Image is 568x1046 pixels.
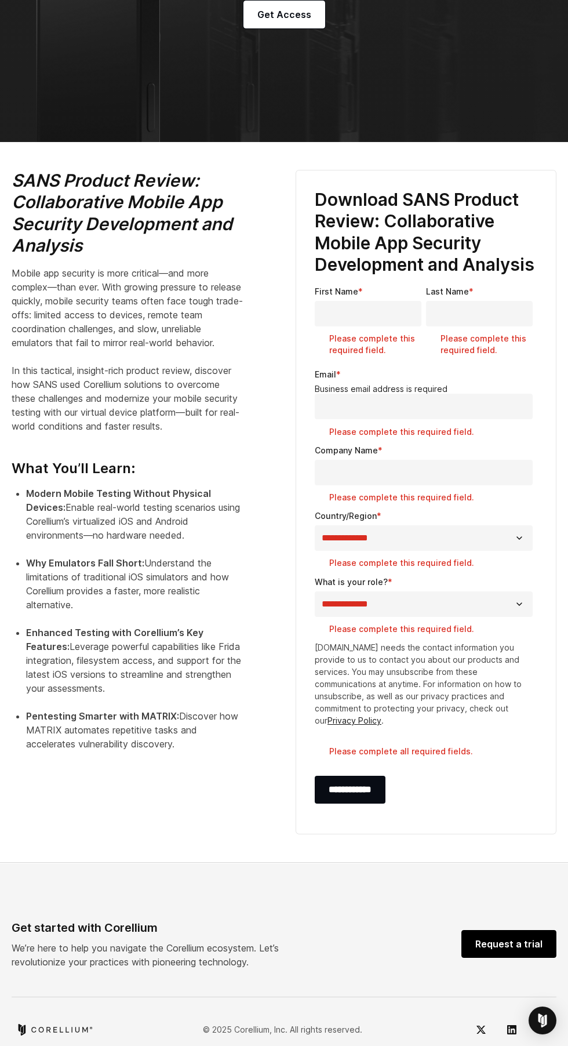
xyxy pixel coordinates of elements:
[329,746,537,757] label: Please complete all required fields.
[329,426,537,438] label: Please complete this required field.
[26,486,245,556] li: Enable real-world testing scenarios using Corellium’s virtualized iOS and Android environments—no...
[26,626,245,709] li: Leverage powerful capabilities like Frida integration, filesystem access, and support for the lat...
[26,556,245,626] li: Understand the limitations of traditional iOS simulators and how Corellium provides a faster, mor...
[329,557,537,569] label: Please complete this required field.
[12,941,308,969] p: We’re here to help you navigate the Corellium ecosystem. Let’s revolutionize your practices with ...
[243,1,325,28] a: Get Access
[26,709,245,765] li: Discover how MATRIX automates repetitive tasks and accelerates vulnerability discovery.
[426,286,469,296] span: Last Name
[26,557,144,569] strong: Why Emulators Fall Short:
[529,1007,556,1034] div: Open Intercom Messenger
[315,445,378,455] span: Company Name
[329,333,426,356] label: Please complete this required field.
[12,170,232,256] i: SANS Product Review: Collaborative Mobile App Security Development and Analysis
[498,1016,526,1044] a: LinkedIn
[12,919,308,936] div: Get started with Corellium
[315,384,537,394] legend: Business email address is required
[440,333,537,356] label: Please complete this required field.
[315,641,537,727] p: [DOMAIN_NAME] needs the contact information you provide to us to contact you about our products a...
[26,627,203,652] strong: Enhanced Testing with Corellium’s Key Features:
[467,1016,495,1044] a: Twitter
[12,442,245,477] h4: What You’ll Learn:
[315,189,537,276] h3: Download SANS Product Review: Collaborative Mobile App Security Development and Analysis
[16,1024,93,1036] a: Corellium home
[315,511,377,521] span: Country/Region
[329,623,537,635] label: Please complete this required field.
[315,577,388,587] span: What is your role?
[461,930,556,958] a: Request a trial
[26,488,211,513] strong: Modern Mobile Testing Without Physical Devices:
[315,286,358,296] span: First Name
[327,716,381,725] a: Privacy Policy
[315,369,336,379] span: Email
[203,1023,362,1036] p: © 2025 Corellium, Inc. All rights reserved.
[257,8,311,21] span: Get Access
[329,492,537,503] label: Please complete this required field.
[12,266,245,433] p: Mobile app security is more critical—and more complex—than ever. With growing pressure to release...
[26,710,179,722] strong: Pentesting Smarter with MATRIX:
